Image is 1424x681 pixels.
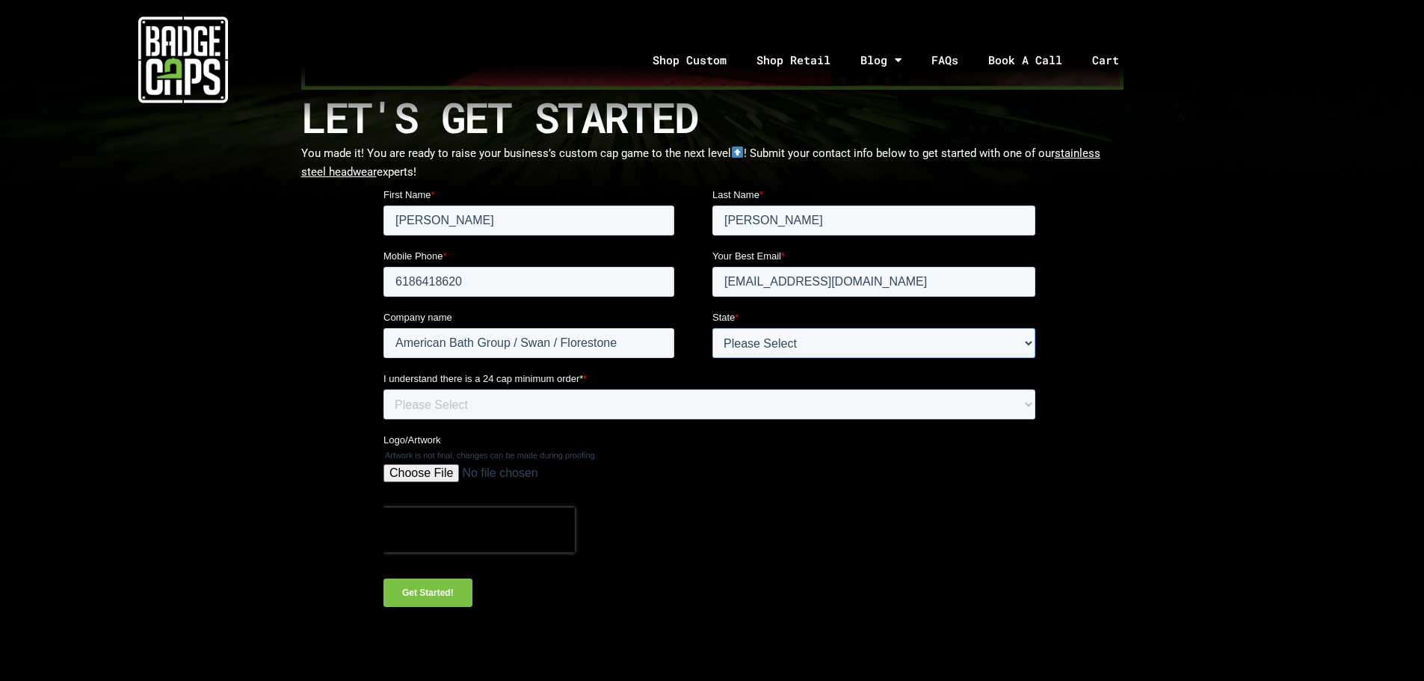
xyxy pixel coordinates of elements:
span: stainless steel headwear [301,147,1100,179]
p: You made it! You are ready to raise your business’s custom cap game to the next level ! Submit yo... [301,144,1124,182]
img: ⬆️ [732,147,743,158]
a: Shop Retail [742,21,845,99]
img: badgecaps white logo with green acccent [138,15,228,105]
span: Go to slide 1 [690,72,694,76]
span: Go to slide 2 [703,72,708,76]
a: Book A Call [973,21,1077,99]
nav: Menu [366,21,1424,99]
a: FAQs [916,21,973,99]
span: Go to slide 4 [730,72,735,76]
a: Blog [845,21,916,99]
a: Cart [1077,21,1153,99]
a: Shop Custom [638,21,742,99]
span: Go to slide 3 [717,72,721,76]
iframe: Form 0 [383,188,1041,620]
iframe: Chat Widget [1349,609,1424,681]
